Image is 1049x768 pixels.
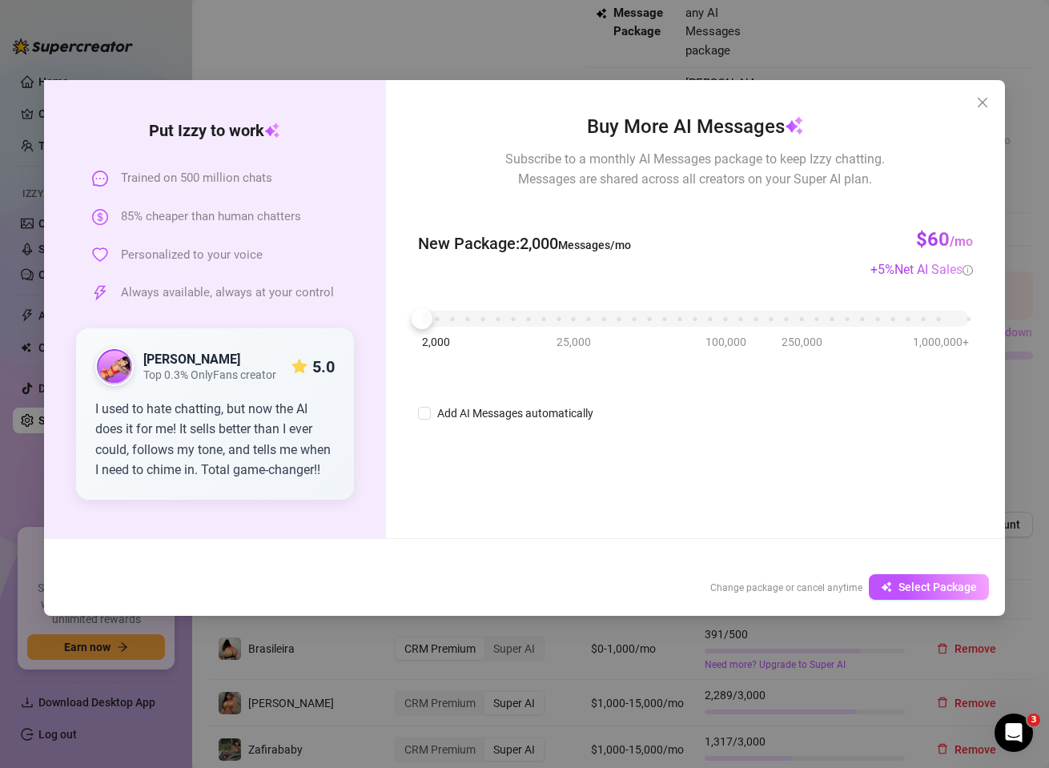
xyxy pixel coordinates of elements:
strong: [PERSON_NAME] [143,352,240,367]
span: dollar [92,209,108,225]
span: message [92,171,108,187]
strong: Put Izzy to work [149,121,280,140]
div: Add AI Messages automatically [437,404,593,422]
strong: 5.0 [312,357,335,376]
span: 100,000 [705,333,746,351]
span: + 5 % [870,262,973,277]
button: Close [970,90,995,115]
span: Subscribe to a monthly AI Messages package to keep Izzy chatting. Messages are shared across all ... [505,149,885,189]
span: 1,000,000+ [913,333,969,351]
span: Trained on 500 million chats [121,169,272,188]
div: Net AI Sales [894,259,973,279]
span: Top 0.3% OnlyFans creator [143,368,276,382]
span: 2,000 [422,333,450,351]
span: thunderbolt [92,285,108,301]
span: Close [970,96,995,109]
span: info-circle [963,265,973,275]
span: New Package : 2,000 [418,231,631,256]
img: public [97,349,132,384]
span: Messages/mo [558,239,631,251]
span: Select Package [898,581,977,593]
h3: $60 [916,227,973,253]
span: close [976,96,989,109]
span: Change package or cancel anytime [710,582,862,593]
span: 250,000 [782,333,822,351]
span: heart [92,247,108,263]
span: 25,000 [557,333,591,351]
div: I used to hate chatting, but now the AI does it for me! It sells better than I ever could, follow... [95,399,335,481]
button: Select Package [869,574,989,600]
span: Always available, always at your control [121,283,334,303]
span: Buy More AI Messages [587,112,804,143]
span: 85% cheaper than human chatters [121,207,301,227]
span: star [291,359,307,375]
span: 3 [1027,714,1040,726]
span: /mo [950,234,973,249]
span: Personalized to your voice [121,246,263,265]
iframe: Intercom live chat [995,714,1033,752]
